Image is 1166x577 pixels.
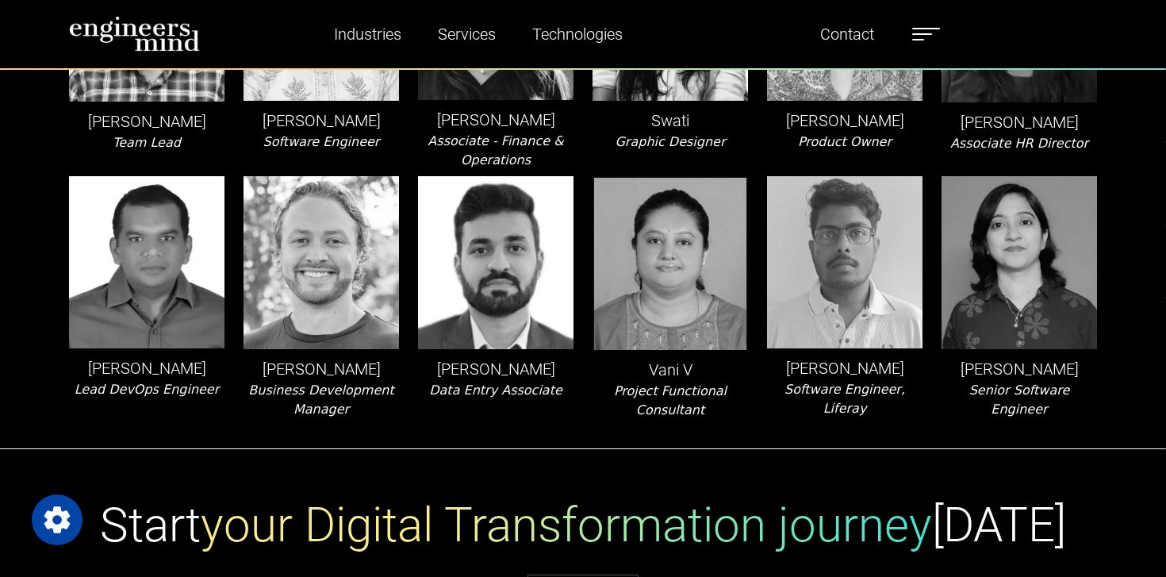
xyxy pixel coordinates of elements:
[767,176,922,348] img: leader-img
[428,133,563,167] i: Associate - Finance & Operations
[75,382,220,397] i: Lead DevOps Engineer
[244,109,399,133] p: [PERSON_NAME]
[969,383,1070,417] i: Senior Software Engineer
[418,357,573,381] p: [PERSON_NAME]
[767,356,922,380] p: [PERSON_NAME]
[100,497,1066,554] h1: Start [DATE]
[244,357,399,381] p: [PERSON_NAME]
[942,110,1097,134] p: [PERSON_NAME]
[113,135,181,150] i: Team Lead
[593,358,748,382] p: Vani V
[798,134,892,149] i: Product Owner
[69,356,224,380] p: [PERSON_NAME]
[201,497,932,553] span: your Digital Transformation journey
[526,16,629,52] a: Technologies
[248,383,393,417] i: Business Development Manager
[418,176,573,349] img: leader-img
[69,16,200,52] img: logo
[784,382,905,416] i: Software Engineer, Liferay
[69,110,224,133] p: [PERSON_NAME]
[593,109,748,133] p: Swati
[942,357,1097,381] p: [PERSON_NAME]
[244,176,399,349] img: leader-img
[593,176,748,350] img: leader-img
[942,176,1097,349] img: leader-img
[767,109,922,133] p: [PERSON_NAME]
[614,383,727,417] i: Project Functional Consultant
[263,134,380,149] i: Software Engineer
[328,16,408,52] a: Industries
[418,108,573,132] p: [PERSON_NAME]
[615,134,725,149] i: Graphic Designer
[431,16,502,52] a: Services
[69,176,224,348] img: leader-img
[429,383,562,398] i: Data Entry Associate
[814,16,880,52] a: Contact
[950,136,1088,151] i: Associate HR Director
